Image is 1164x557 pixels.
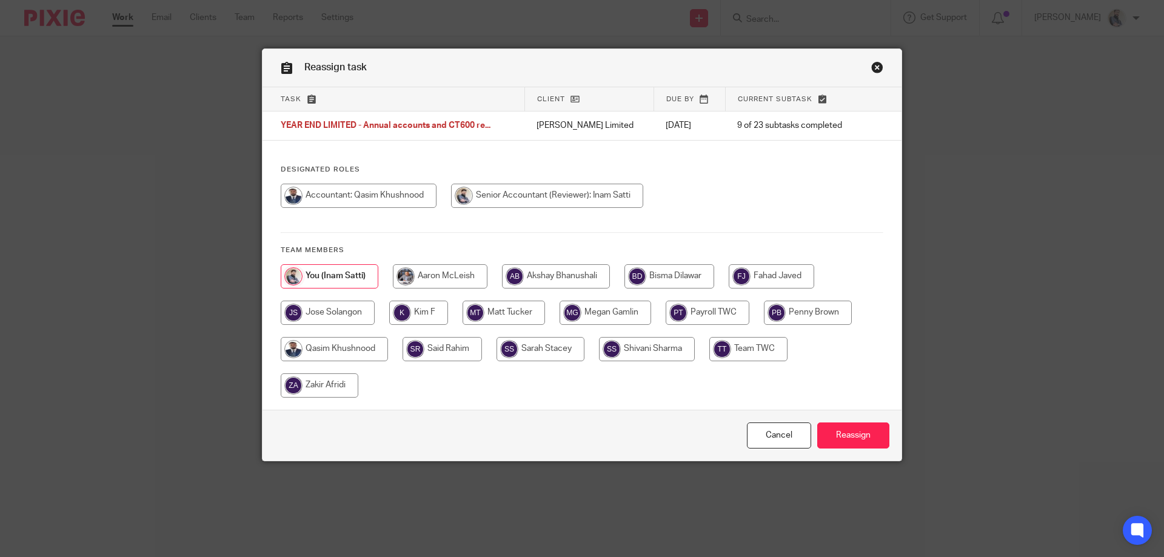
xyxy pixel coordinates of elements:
[281,245,883,255] h4: Team members
[725,112,863,141] td: 9 of 23 subtasks completed
[871,61,883,78] a: Close this dialog window
[666,96,694,102] span: Due by
[304,62,367,72] span: Reassign task
[817,422,889,449] input: Reassign
[537,96,565,102] span: Client
[281,96,301,102] span: Task
[281,122,490,130] span: YEAR END LIMITED - Annual accounts and CT600 re...
[666,119,713,132] p: [DATE]
[747,422,811,449] a: Close this dialog window
[281,165,883,175] h4: Designated Roles
[738,96,812,102] span: Current subtask
[537,119,641,132] p: [PERSON_NAME] Limited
